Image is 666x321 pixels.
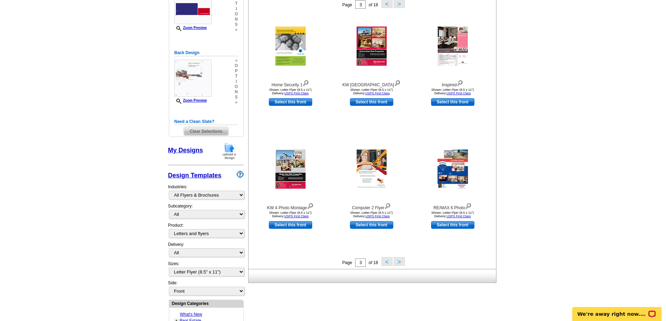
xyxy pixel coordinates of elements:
[357,27,387,66] img: KW East Side
[438,27,468,66] img: Inspired
[275,149,306,189] img: KW 4 Photo Montage
[275,27,306,66] img: Home Security 1
[235,22,238,27] span: s
[365,92,390,95] a: USPS First Class
[333,79,410,88] div: KW [GEOGRAPHIC_DATA]
[168,180,244,203] div: Industries:
[235,89,238,95] span: n
[394,257,405,266] button: >
[168,241,244,261] div: Delivery:
[269,221,312,229] a: use this design
[235,58,238,63] span: »
[302,79,309,86] img: view design details
[252,211,329,218] div: Shown: Letter Flyer (8.5 x 11") Delivery:
[235,95,238,100] span: s
[568,299,666,321] iframe: LiveChat chat widget
[252,88,329,95] div: Shown: Letter Flyer (8.5 x 11") Delivery:
[414,202,491,211] div: RE/MAX 6 Photo
[394,79,401,86] img: view design details
[174,60,212,97] img: backsmallthumbnail.jpg
[446,214,471,218] a: USPS First Class
[431,98,474,106] a: use this design
[333,202,410,211] div: Computer 2 Flyer
[168,261,244,280] div: Sizes:
[307,202,314,209] img: view design details
[414,79,491,88] div: Inspired
[174,26,207,30] a: Zoom Preview
[235,63,238,68] span: o
[168,280,244,296] div: Side:
[368,2,378,7] span: of 18
[235,27,238,32] span: »
[235,100,238,105] span: »
[252,79,329,88] div: Home Security 1
[235,17,238,22] span: n
[284,214,309,218] a: USPS First Class
[437,149,468,189] img: RE/MAX 6 Photo
[174,50,238,56] h5: Back Design
[414,211,491,218] div: Shown: Letter Flyer (8.5 x 11") Delivery:
[342,260,352,265] span: Page
[168,203,244,222] div: Subcategory:
[414,88,491,95] div: Shown: Letter Flyer (8.5 x 11") Delivery:
[384,202,391,209] img: view design details
[168,147,203,154] a: My Designs
[180,312,202,317] a: What's New
[457,79,463,86] img: view design details
[174,118,238,125] h5: Need a Clean Slate?
[252,202,329,211] div: KW 4 Photo Montage
[350,98,393,106] a: use this design
[365,214,390,218] a: USPS First Class
[381,257,393,266] button: <
[174,99,207,102] a: Zoom Preview
[357,149,387,189] img: Computer 2 Flyer
[235,6,238,12] span: i
[168,222,244,241] div: Product:
[237,171,244,178] img: design-wizard-help-icon.png
[235,79,238,84] span: i
[220,142,238,160] img: upload-design
[465,202,472,209] img: view design details
[235,1,238,6] span: t
[269,98,312,106] a: use this design
[431,221,474,229] a: use this design
[368,260,378,265] span: of 18
[184,127,228,136] span: Clear Selections
[235,68,238,74] span: p
[350,221,393,229] a: use this design
[342,2,352,7] span: Page
[333,88,410,95] div: Shown: Letter Flyer (8.5 x 11") Delivery:
[446,92,471,95] a: USPS First Class
[284,92,309,95] a: USPS First Class
[168,172,222,179] a: Design Templates
[235,84,238,89] span: o
[235,12,238,17] span: o
[333,211,410,218] div: Shown: Letter Flyer (8.5 x 11") Delivery:
[169,300,243,307] div: Design Categories
[235,74,238,79] span: t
